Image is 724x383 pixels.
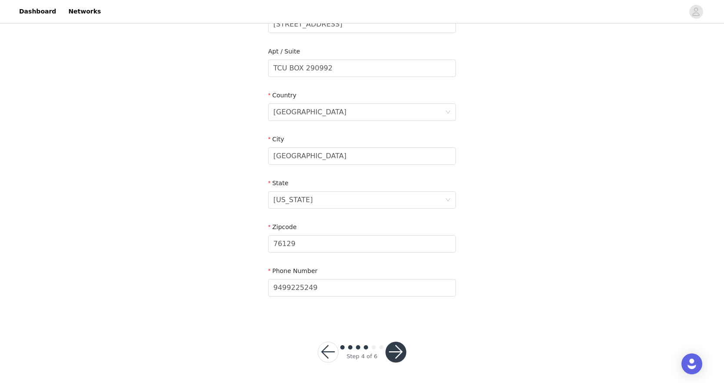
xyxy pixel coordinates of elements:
[273,104,346,120] div: United States
[681,353,702,374] div: Open Intercom Messenger
[692,5,700,19] div: avatar
[268,92,296,99] label: Country
[268,180,289,187] label: State
[268,136,284,143] label: City
[268,223,297,230] label: Zipcode
[14,2,61,21] a: Dashboard
[273,192,313,208] div: California
[346,352,377,361] div: Step 4 of 6
[268,48,300,55] label: Apt / Suite
[63,2,106,21] a: Networks
[268,267,318,274] label: Phone Number
[445,197,451,203] i: icon: down
[445,110,451,116] i: icon: down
